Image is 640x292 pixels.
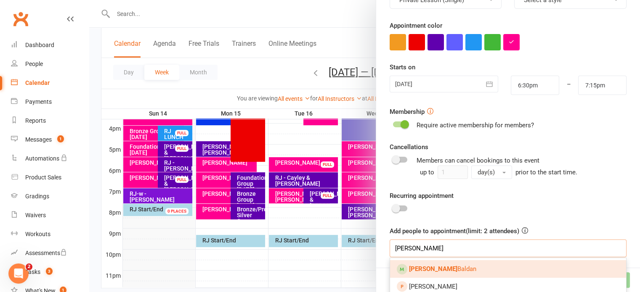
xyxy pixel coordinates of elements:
[10,8,31,29] a: Clubworx
[466,227,528,235] span: (limit: 2 attendees)
[390,239,627,257] input: Search and members and prospects
[25,42,54,48] div: Dashboard
[25,193,49,200] div: Gradings
[11,36,89,55] a: Dashboard
[11,130,89,149] a: Messages 1
[11,225,89,244] a: Workouts
[25,79,50,86] div: Calendar
[25,250,67,256] div: Assessments
[11,244,89,263] a: Assessments
[478,168,495,176] span: day(s)
[25,117,46,124] div: Reports
[11,55,89,74] a: People
[390,107,425,117] label: Membership
[417,120,534,130] div: Require active membership for members?
[11,187,89,206] a: Gradings
[25,212,46,218] div: Waivers
[390,191,454,201] label: Recurring appointment
[559,76,579,95] div: –
[390,142,428,152] label: Cancellations
[11,168,89,187] a: Product Sales
[471,166,512,179] button: day(s)
[25,231,50,237] div: Workouts
[390,21,442,31] label: Appointment color
[409,265,476,273] span: Baldan
[26,263,32,270] span: 2
[409,283,457,290] span: [PERSON_NAME]
[25,174,61,181] div: Product Sales
[25,61,43,67] div: People
[390,226,528,236] label: Add people to appointment
[8,263,29,284] iframe: Intercom live chat
[420,166,512,179] div: up to
[515,168,577,176] span: prior to the start time.
[25,155,59,162] div: Automations
[25,268,40,275] div: Tasks
[11,206,89,225] a: Waivers
[11,111,89,130] a: Reports
[11,92,89,111] a: Payments
[390,62,415,72] label: Starts on
[57,135,64,142] span: 1
[25,136,52,143] div: Messages
[11,74,89,92] a: Calendar
[417,155,627,179] div: Members can cancel bookings to this event
[11,149,89,168] a: Automations
[409,265,457,273] strong: [PERSON_NAME]
[25,98,52,105] div: Payments
[46,268,53,275] span: 3
[11,263,89,281] a: Tasks 3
